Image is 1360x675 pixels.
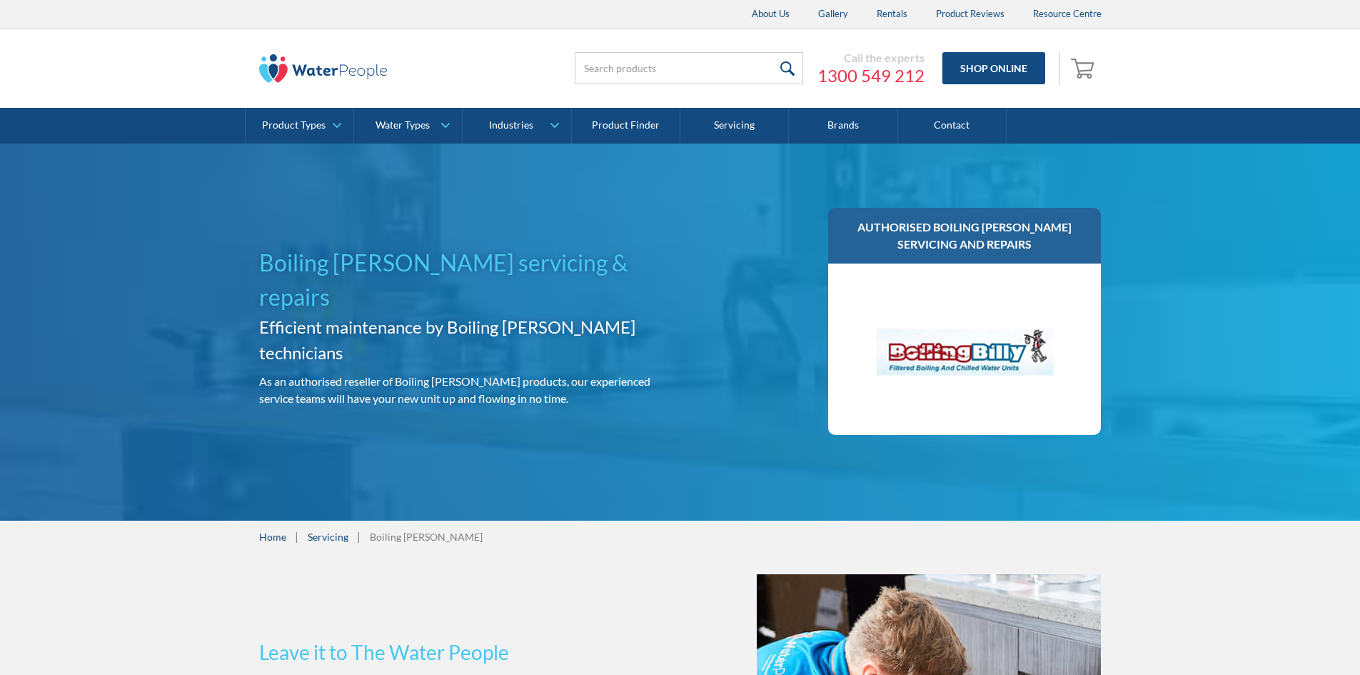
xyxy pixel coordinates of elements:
[259,637,675,667] h3: Leave it to The Water People
[262,119,326,131] div: Product Types
[354,108,462,144] a: Water Types
[356,528,363,545] div: |
[789,108,897,144] a: Brands
[259,54,388,83] img: The Water People
[259,373,675,407] p: As an authorised reseller of Boiling [PERSON_NAME] products, our experienced service teams will h...
[246,108,353,144] a: Product Types
[308,529,348,544] a: Servicing
[1117,450,1360,621] iframe: podium webchat widget prompt
[259,529,286,544] a: Home
[376,119,430,131] div: Water Types
[842,219,1087,253] h3: Authorised Boiling [PERSON_NAME] servicing and repairs
[572,108,680,144] a: Product Finder
[942,52,1045,84] a: Shop Online
[259,314,675,366] h2: Efficient maintenance by Boiling [PERSON_NAME] technicians
[680,108,789,144] a: Servicing
[489,119,533,131] div: Industries
[370,529,483,544] div: Boiling [PERSON_NAME]
[1067,51,1102,86] a: Open empty cart
[293,528,301,545] div: |
[1217,604,1360,675] iframe: podium webchat widget bubble
[575,52,803,84] input: Search products
[259,246,675,314] h1: Boiling [PERSON_NAME] servicing & repairs
[817,51,925,65] div: Call the experts
[817,65,925,86] a: 1300 549 212
[463,108,570,144] a: Industries
[1071,56,1098,79] img: shopping cart
[898,108,1007,144] a: Contact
